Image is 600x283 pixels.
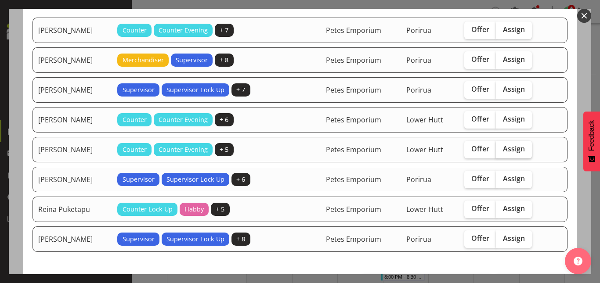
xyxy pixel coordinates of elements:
[471,25,489,34] span: Offer
[33,77,112,103] td: [PERSON_NAME]
[176,55,208,65] span: Supervisor
[123,85,155,95] span: Supervisor
[503,204,525,213] span: Assign
[216,204,224,214] span: + 5
[406,25,431,35] span: Porirua
[184,204,204,214] span: Habby
[166,234,224,244] span: Supervisor Lock Up
[326,55,381,65] span: Petes Emporium
[326,25,381,35] span: Petes Emporium
[471,144,489,153] span: Offer
[471,55,489,64] span: Offer
[123,115,147,125] span: Counter
[326,234,381,244] span: Petes Emporium
[33,137,112,162] td: [PERSON_NAME]
[220,25,228,35] span: + 7
[220,115,228,125] span: + 6
[406,234,431,244] span: Porirua
[406,175,431,184] span: Porirua
[166,85,224,95] span: Supervisor Lock Up
[123,55,164,65] span: Merchandiser
[326,175,381,184] span: Petes Emporium
[123,145,147,154] span: Counter
[123,175,155,184] span: Supervisor
[406,85,431,95] span: Porirua
[33,197,112,222] td: Reina Puketapu
[33,47,112,73] td: [PERSON_NAME]
[503,55,525,64] span: Assign
[503,85,525,93] span: Assign
[503,115,525,123] span: Assign
[236,175,245,184] span: + 6
[326,115,381,125] span: Petes Emporium
[583,111,600,171] button: Feedback - Show survey
[123,234,155,244] span: Supervisor
[33,107,112,133] td: [PERSON_NAME]
[406,204,443,214] span: Lower Hutt
[406,145,443,154] span: Lower Hutt
[326,85,381,95] span: Petes Emporium
[159,25,208,35] span: Counter Evening
[326,145,381,154] span: Petes Emporium
[503,174,525,183] span: Assign
[406,115,443,125] span: Lower Hutt
[471,174,489,183] span: Offer
[166,175,224,184] span: Supervisor Lock Up
[159,145,208,154] span: Counter Evening
[471,234,489,243] span: Offer
[33,167,112,192] td: [PERSON_NAME]
[503,144,525,153] span: Assign
[406,55,431,65] span: Porirua
[503,25,525,34] span: Assign
[33,18,112,43] td: [PERSON_NAME]
[123,25,147,35] span: Counter
[220,55,228,65] span: + 8
[33,226,112,252] td: [PERSON_NAME]
[236,85,245,95] span: + 7
[588,120,596,151] span: Feedback
[471,85,489,93] span: Offer
[220,145,228,154] span: + 5
[159,115,208,125] span: Counter Evening
[236,234,245,244] span: + 8
[574,257,582,265] img: help-xxl-2.png
[123,204,173,214] span: Counter Lock Up
[503,234,525,243] span: Assign
[471,115,489,123] span: Offer
[471,204,489,213] span: Offer
[326,204,381,214] span: Petes Emporium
